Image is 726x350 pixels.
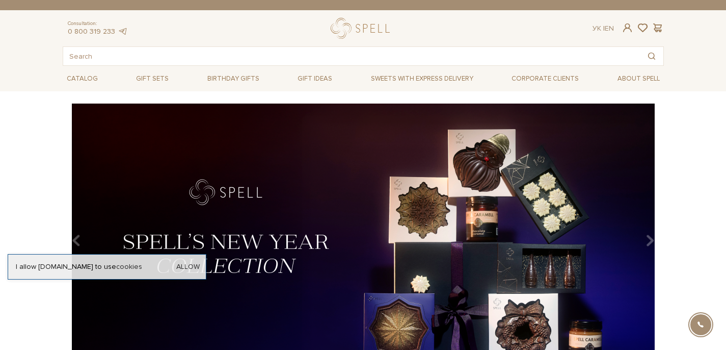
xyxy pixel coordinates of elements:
[116,262,142,271] a: cookies
[293,71,336,87] a: Gift ideas
[640,47,663,65] button: Search
[367,70,477,87] a: Sweets with express delivery
[176,262,200,271] a: Allow
[132,71,173,87] a: Gift sets
[203,71,263,87] a: Birthday gifts
[118,27,128,36] a: telegram
[63,47,640,65] input: Search
[593,24,614,33] div: En
[593,24,601,33] a: Ук
[507,71,583,87] a: Corporate clients
[8,262,206,271] div: I allow [DOMAIN_NAME] to use
[331,18,394,39] a: logo
[613,71,664,87] a: About Spell
[68,20,128,27] span: Consultation:
[603,24,605,33] span: |
[68,27,115,36] a: 0 800 319 233
[63,71,102,87] a: Catalog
